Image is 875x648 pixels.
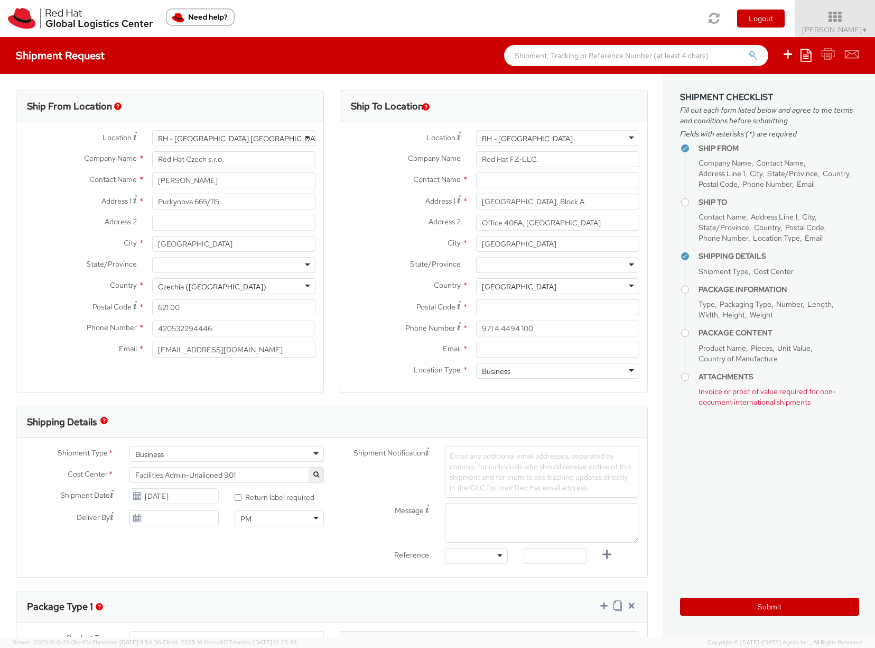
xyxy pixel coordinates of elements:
span: Contact Name [699,212,746,222]
input: Shipment, Tracking or Reference Number (at least 4 chars) [504,45,768,66]
div: Business [135,449,164,460]
span: City [124,238,137,248]
span: Phone Number [405,323,455,333]
span: Phone Number [742,179,792,189]
span: ▼ [862,26,868,34]
div: RH - [GEOGRAPHIC_DATA] [482,133,573,144]
span: Fill out each form listed below and agree to the terms and conditions before submitting [680,105,859,126]
span: Invoice or proof of value required for non-document international shipments [699,387,836,407]
h4: Attachments [699,373,859,381]
span: Email [443,344,461,353]
span: Email [805,233,823,243]
span: master, [DATE] 11:54:36 [99,638,161,646]
span: City [750,169,762,178]
div: Czechia ([GEOGRAPHIC_DATA]) [158,281,266,292]
span: Pieces [751,343,772,353]
h4: Package Content [699,329,859,337]
button: Need help? [166,8,235,26]
h4: Ship To [699,198,859,206]
span: Length [807,299,832,309]
span: Deliver By [77,512,110,523]
span: Postal Code [785,223,824,232]
span: Email [797,179,815,189]
div: [GEOGRAPHIC_DATA] [482,281,556,292]
span: Copyright © [DATE]-[DATE] Agistix Inc., All Rights Reserved [708,638,862,647]
label: Return label required [235,490,316,503]
span: Address Line 1 [699,169,745,178]
span: Shipment Notification [353,448,425,459]
h4: Shipping Details [699,252,859,260]
span: Reference [394,550,429,560]
span: City [448,238,461,248]
h4: Shipment Request [16,50,105,61]
span: Location [103,133,132,142]
span: master, [DATE] 12:25:43 [232,638,297,646]
span: Cost Center [68,469,108,481]
span: Address 2 [105,217,137,226]
span: Width [699,310,718,320]
span: City [802,212,815,222]
span: Email [119,344,137,353]
span: Country [823,169,849,178]
span: Contact Name [413,175,461,184]
span: Product Types [67,633,114,643]
span: Shipment Date [60,490,110,501]
span: Company Name [84,153,137,163]
span: Phone Number [699,233,748,243]
span: Enter any additional email addresses, separated by comma, for individuals who should receive noti... [450,451,631,492]
span: Number [776,299,803,309]
span: Shipment Type [58,448,108,460]
span: Address 1 [101,196,132,206]
h4: Ship From [699,144,859,152]
h3: Ship To Location [351,101,423,112]
span: [PERSON_NAME] [802,25,868,34]
h3: Shipping Details [27,417,97,427]
span: Weight [750,310,773,320]
span: State/Province [86,259,137,269]
span: State/Province [767,169,818,178]
button: Submit [680,598,859,616]
span: Height [723,310,745,320]
div: RH - [GEOGRAPHIC_DATA] [GEOGRAPHIC_DATA] - C [158,133,337,144]
span: Company Name [699,158,751,168]
h3: Shipment Checklist [680,93,859,102]
span: Unit Value [777,343,811,353]
span: Postal Code [699,179,738,189]
span: Contact Name [89,175,137,184]
button: Logout [737,10,785,28]
span: State/Province [699,223,749,232]
span: Contact Name [756,158,804,168]
span: Postal Code [416,302,455,312]
span: Phone Number [87,323,137,332]
div: Business [482,366,510,377]
span: Country [434,280,461,290]
span: Message [395,506,424,515]
span: Facilities Admin-Unaligned 901 [129,467,324,483]
span: State/Province [410,259,461,269]
span: Location Type [414,365,461,375]
span: Postal Code [92,302,132,312]
span: Type [699,299,715,309]
span: Country [110,280,137,290]
span: Shipment Type [699,267,749,276]
input: Return label required [235,494,241,501]
span: Fields with asterisks (*) are required [680,129,859,139]
h4: Package Information [699,286,859,294]
span: Location [426,133,455,142]
span: Facilities Admin-Unaligned 901 [135,470,318,480]
span: Location Type [753,233,800,243]
span: Address 2 [429,217,461,226]
span: Client: 2025.14.0-cea8157 [163,638,297,646]
span: Server: 2025.16.0-21b0bc45e7b [13,638,161,646]
span: Company Name [408,153,461,163]
span: Cost Center [753,267,794,276]
span: Address Line 1 [751,212,797,222]
span: Address 1 [425,196,455,206]
span: Packaging Type [720,299,771,309]
h3: Package Type 1 [27,601,93,612]
div: PM [240,514,252,524]
img: rh-logistics-00dfa346123c4ec078e1.svg [8,8,153,29]
span: Country [754,223,780,232]
span: Product Name [699,343,746,353]
h3: Ship From Location [27,101,112,112]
